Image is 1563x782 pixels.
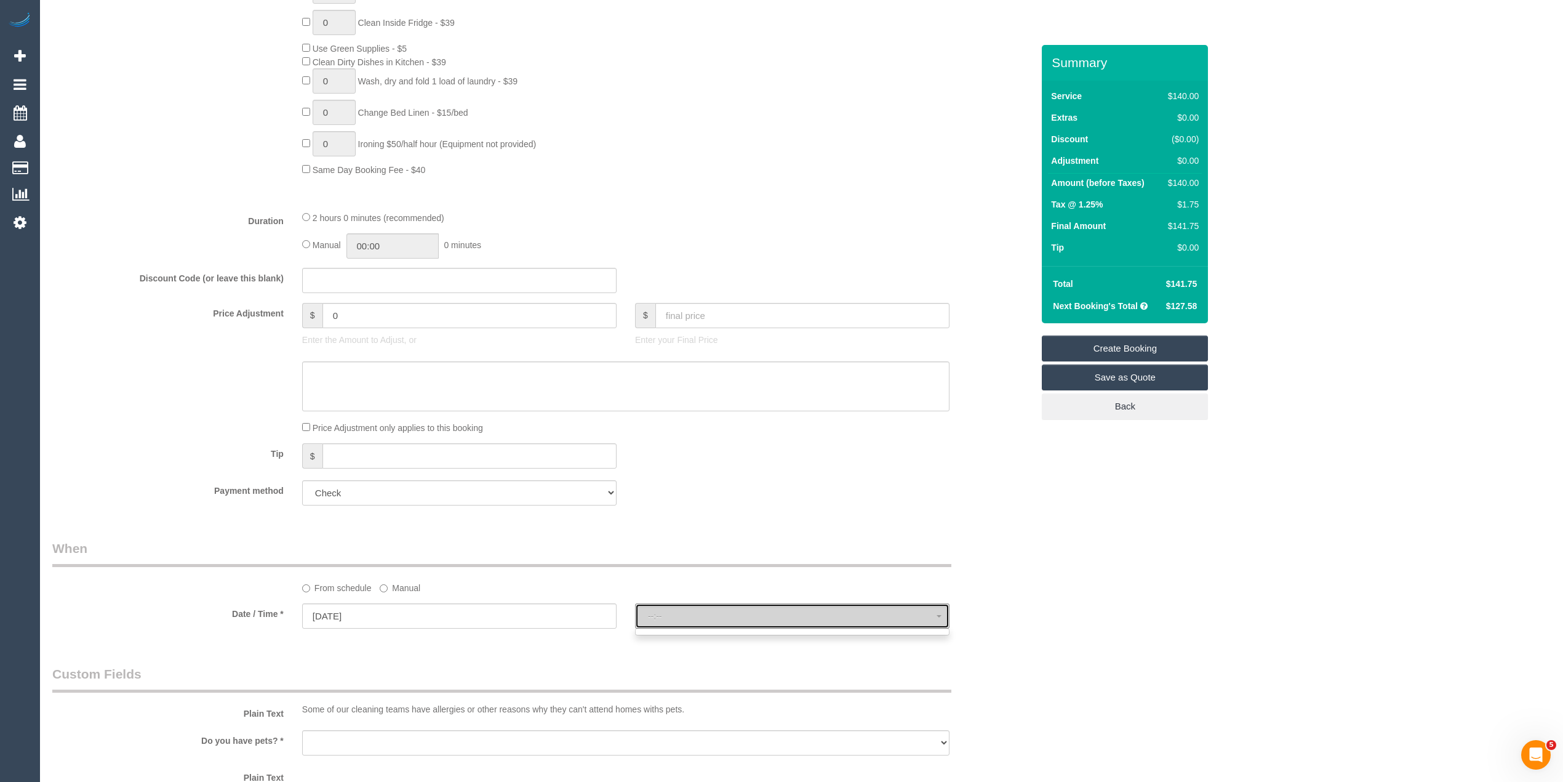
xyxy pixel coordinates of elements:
span: $ [635,303,655,328]
span: Manual [313,240,341,250]
a: Save as Quote [1042,365,1208,390]
span: Change Bed Linen - $15/bed [358,108,468,118]
a: Back [1042,393,1208,419]
label: Discount [1051,133,1088,145]
div: $0.00 [1163,111,1199,124]
div: $0.00 [1163,155,1199,167]
label: Tip [43,443,293,460]
label: Tax @ 1.25% [1051,198,1103,211]
span: $127.58 [1166,301,1197,311]
p: Enter your Final Price [635,334,949,346]
span: Same Day Booking Fee - $40 [313,165,426,175]
span: $141.75 [1166,279,1197,289]
div: ($0.00) [1163,133,1199,145]
label: Discount Code (or leave this blank) [43,268,293,284]
h3: Summary [1052,55,1202,70]
label: Tip [1051,241,1064,254]
label: From schedule [302,578,372,594]
span: Clean Dirty Dishes in Kitchen - $39 [313,57,446,67]
img: Automaid Logo [7,12,32,30]
label: Extras [1051,111,1077,124]
strong: Next Booking's Total [1053,301,1138,311]
span: Clean Inside Fridge - $39 [358,18,455,28]
label: Amount (before Taxes) [1051,177,1144,189]
div: $140.00 [1163,90,1199,102]
label: Payment method [43,480,293,497]
strong: Total [1053,279,1073,289]
label: Do you have pets? * [43,730,293,747]
button: --:-- [635,603,949,629]
label: Adjustment [1051,155,1098,167]
input: Manual [380,584,388,592]
span: Wash, dry and fold 1 load of laundry - $39 [358,76,518,86]
span: 0 minutes [444,240,481,250]
a: Create Booking [1042,336,1208,361]
span: 2 hours 0 minutes (recommended) [313,213,444,223]
span: Use Green Supplies - $5 [313,44,407,54]
div: $140.00 [1163,177,1199,189]
legend: Custom Fields [52,665,951,693]
legend: When [52,539,951,567]
label: Manual [380,578,420,594]
span: Price Adjustment only applies to this booking [313,423,483,433]
label: Service [1051,90,1082,102]
span: 5 [1546,740,1556,750]
span: --:-- [648,611,937,621]
label: Plain Text [43,703,293,720]
label: Duration [43,211,293,227]
div: $0.00 [1163,241,1199,254]
input: final price [655,303,949,328]
input: From schedule [302,584,310,592]
div: $1.75 [1163,198,1199,211]
p: Some of our cleaning teams have allergies or other reasons why they can't attend homes withs pets. [302,703,949,715]
input: DD/MM/YYYY [302,603,617,629]
span: Ironing $50/half hour (Equipment not provided) [358,139,537,149]
label: Final Amount [1051,220,1106,232]
div: $141.75 [1163,220,1199,232]
iframe: Intercom live chat [1521,740,1551,770]
label: Date / Time * [43,603,293,620]
span: $ [302,443,322,469]
label: Price Adjustment [43,303,293,320]
p: Enter the Amount to Adjust, or [302,334,617,346]
span: $ [302,303,322,328]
